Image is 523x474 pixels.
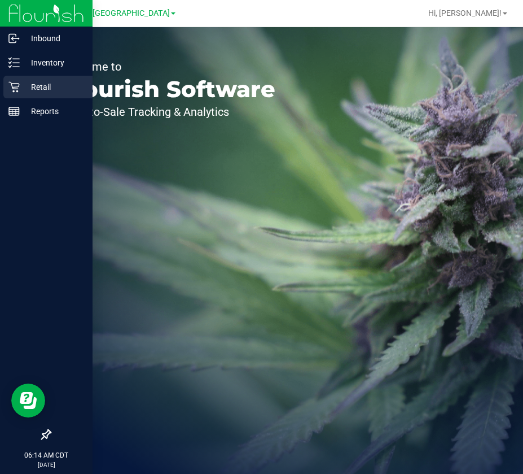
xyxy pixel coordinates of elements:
p: [DATE] [5,460,87,469]
p: 06:14 AM CDT [5,450,87,460]
p: Inventory [20,56,87,69]
inline-svg: Inventory [8,57,20,68]
inline-svg: Retail [8,81,20,93]
span: Hi, [PERSON_NAME]! [428,8,502,18]
iframe: Resource center [11,384,45,418]
p: Inbound [20,32,87,45]
span: TX Austin [GEOGRAPHIC_DATA] [55,8,170,18]
p: Flourish Software [61,78,275,101]
p: Seed-to-Sale Tracking & Analytics [61,106,275,118]
inline-svg: Reports [8,106,20,117]
inline-svg: Inbound [8,33,20,44]
p: Welcome to [61,61,275,72]
p: Retail [20,80,87,94]
p: Reports [20,105,87,118]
